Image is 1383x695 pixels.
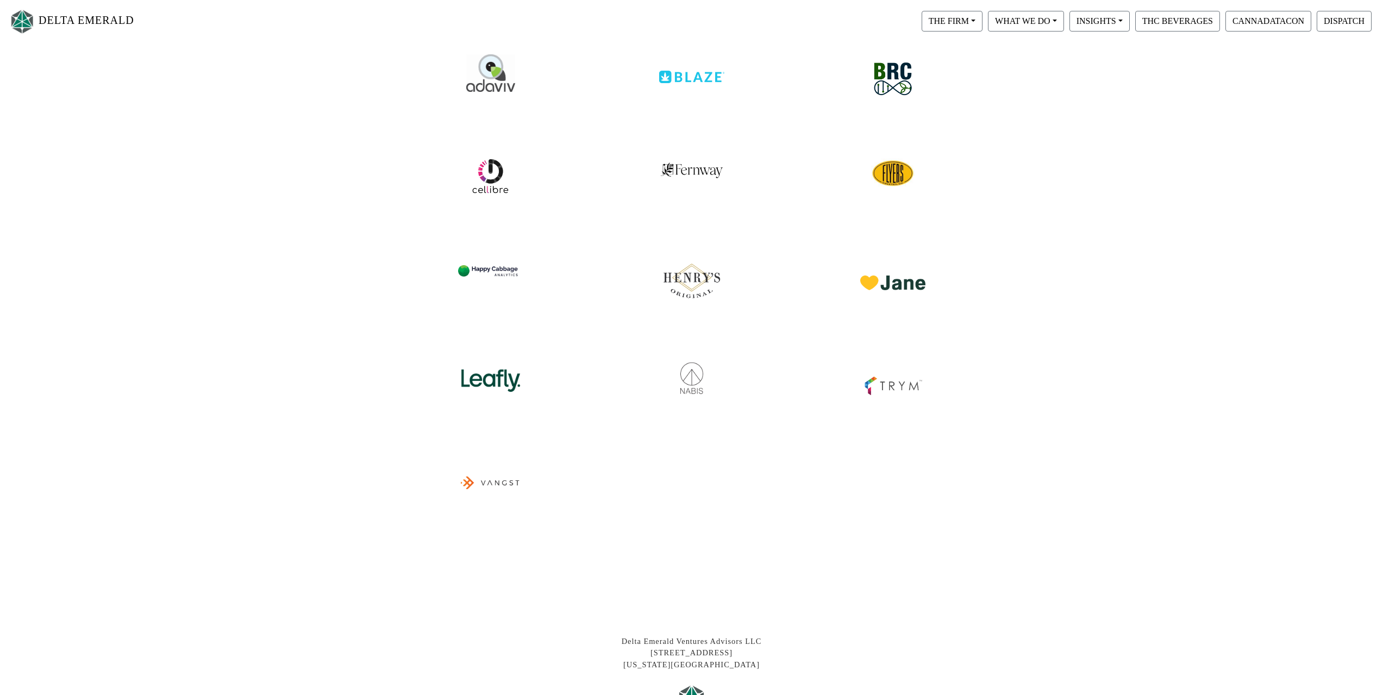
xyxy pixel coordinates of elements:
[866,54,920,104] img: brc
[659,350,724,396] img: nabis
[922,11,983,32] button: THE FIRM
[390,636,993,671] div: Delta Emerald Ventures Advisors LLC [STREET_ADDRESS] [US_STATE][GEOGRAPHIC_DATA]
[458,447,523,515] img: vangst
[1132,16,1223,25] a: THC BEVERAGES
[1225,11,1311,32] button: CANNADATACON
[988,11,1064,32] button: WHAT WE DO
[466,54,515,92] img: adaviv
[659,54,724,83] img: blaze
[471,157,509,195] img: cellibre
[860,248,925,290] img: jane
[1223,16,1314,25] a: CANNADATACON
[660,152,723,179] img: fernway
[1135,11,1220,32] button: THC BEVERAGES
[1317,11,1372,32] button: DISPATCH
[1314,16,1374,25] a: DISPATCH
[458,248,523,288] img: hca
[9,7,36,36] img: Logo
[860,350,925,399] img: trym
[456,349,525,397] img: leafly
[659,248,724,303] img: henrys
[1069,11,1130,32] button: INSIGHTS
[871,152,915,195] img: cellibre
[9,4,134,39] a: DELTA EMERALD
